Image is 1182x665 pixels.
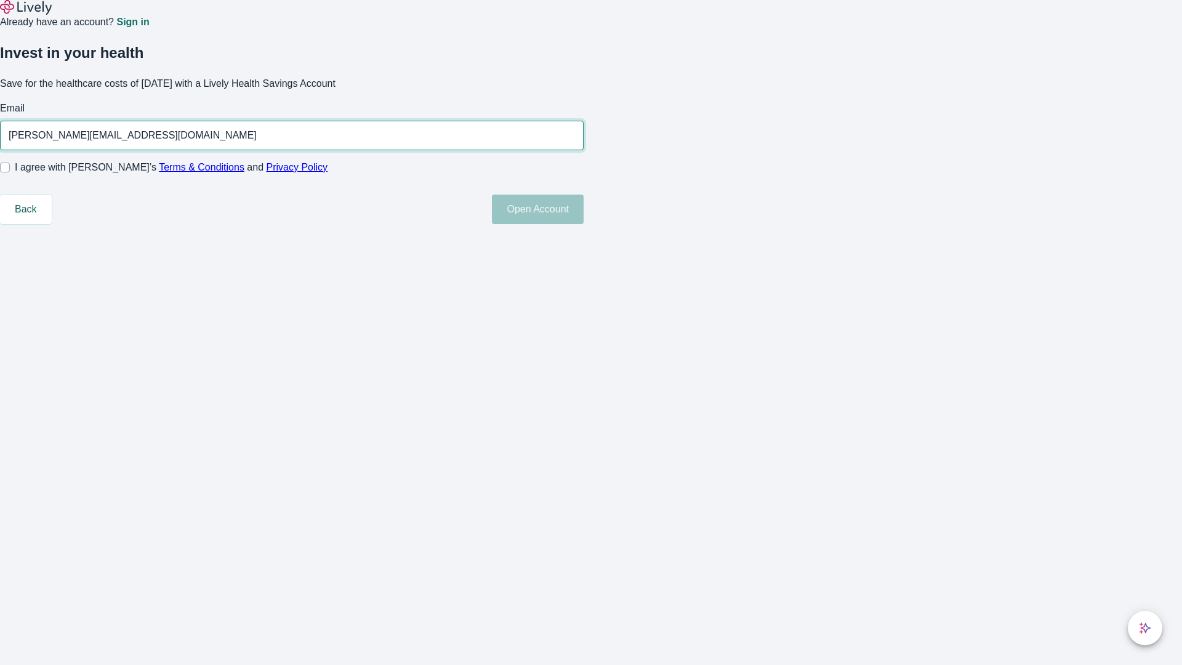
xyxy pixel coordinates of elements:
a: Privacy Policy [267,162,328,172]
a: Terms & Conditions [159,162,244,172]
svg: Lively AI Assistant [1139,622,1151,634]
a: Sign in [116,17,149,27]
span: I agree with [PERSON_NAME]’s and [15,160,328,175]
button: chat [1128,611,1162,645]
